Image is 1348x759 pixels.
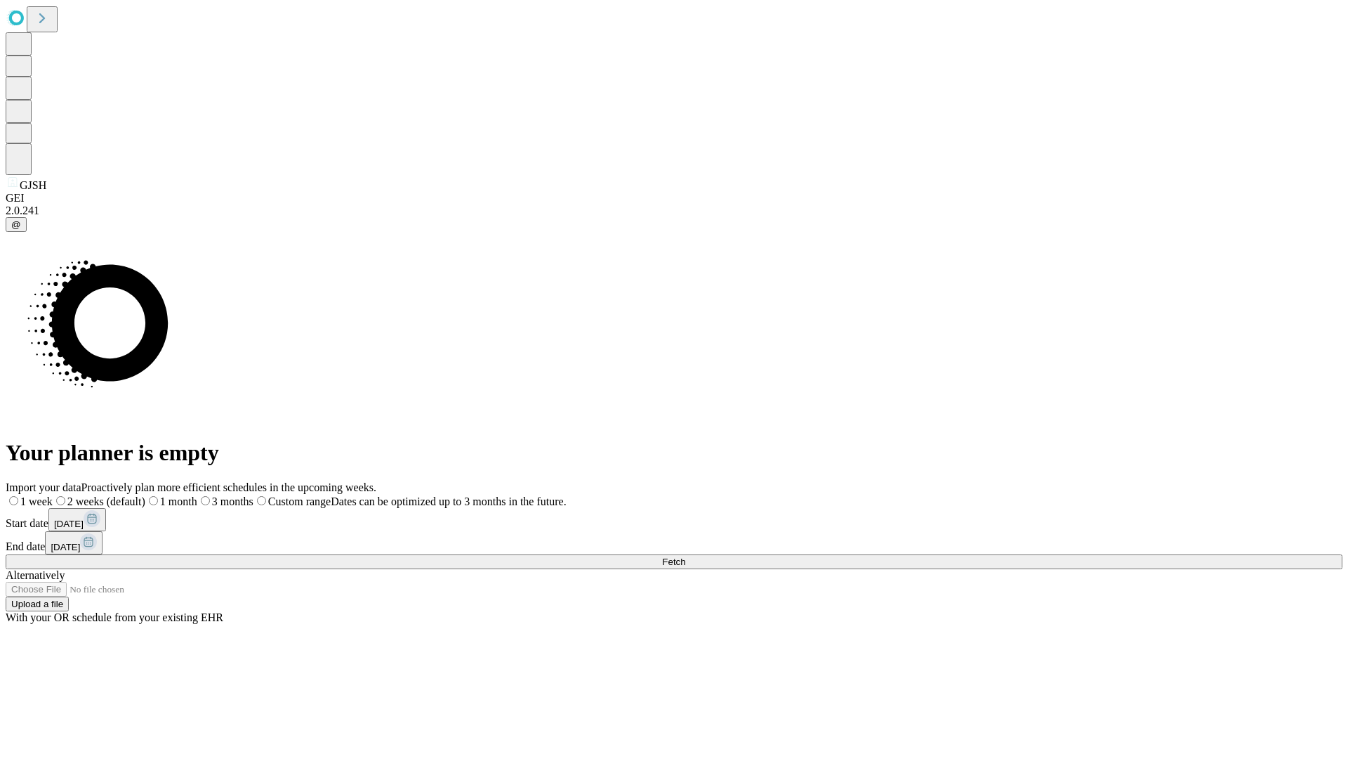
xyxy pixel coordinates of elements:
button: Fetch [6,554,1342,569]
span: @ [11,219,21,230]
input: 1 week [9,496,18,505]
h1: Your planner is empty [6,440,1342,466]
div: End date [6,531,1342,554]
span: Dates can be optimized up to 3 months in the future. [331,495,566,507]
span: Proactively plan more efficient schedules in the upcoming weeks. [81,481,376,493]
span: 1 week [20,495,53,507]
span: Custom range [268,495,331,507]
span: Alternatively [6,569,65,581]
input: 3 months [201,496,210,505]
span: [DATE] [54,519,84,529]
div: GEI [6,192,1342,205]
input: 1 month [149,496,158,505]
button: @ [6,217,27,232]
span: With your OR schedule from your existing EHR [6,611,223,623]
input: 2 weeks (default) [56,496,65,505]
span: 1 month [160,495,197,507]
span: Import your data [6,481,81,493]
button: Upload a file [6,597,69,611]
div: Start date [6,508,1342,531]
span: GJSH [20,179,46,191]
button: [DATE] [48,508,106,531]
span: Fetch [662,557,685,567]
span: [DATE] [51,542,80,552]
span: 2 weeks (default) [67,495,145,507]
input: Custom rangeDates can be optimized up to 3 months in the future. [257,496,266,505]
span: 3 months [212,495,253,507]
div: 2.0.241 [6,205,1342,217]
button: [DATE] [45,531,103,554]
